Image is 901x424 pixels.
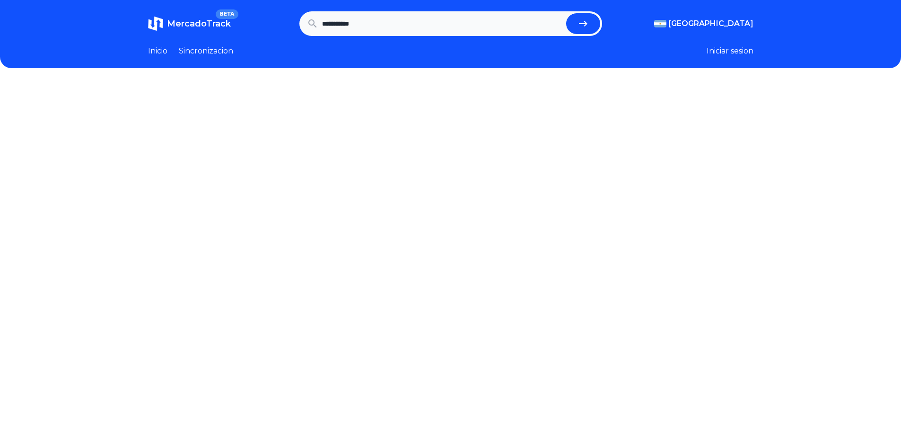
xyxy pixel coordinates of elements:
a: Sincronizacion [179,45,233,57]
span: BETA [216,9,238,19]
span: [GEOGRAPHIC_DATA] [668,18,753,29]
img: Argentina [654,20,666,27]
img: MercadoTrack [148,16,163,31]
button: Iniciar sesion [707,45,753,57]
button: [GEOGRAPHIC_DATA] [654,18,753,29]
a: Inicio [148,45,167,57]
span: MercadoTrack [167,18,231,29]
a: MercadoTrackBETA [148,16,231,31]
